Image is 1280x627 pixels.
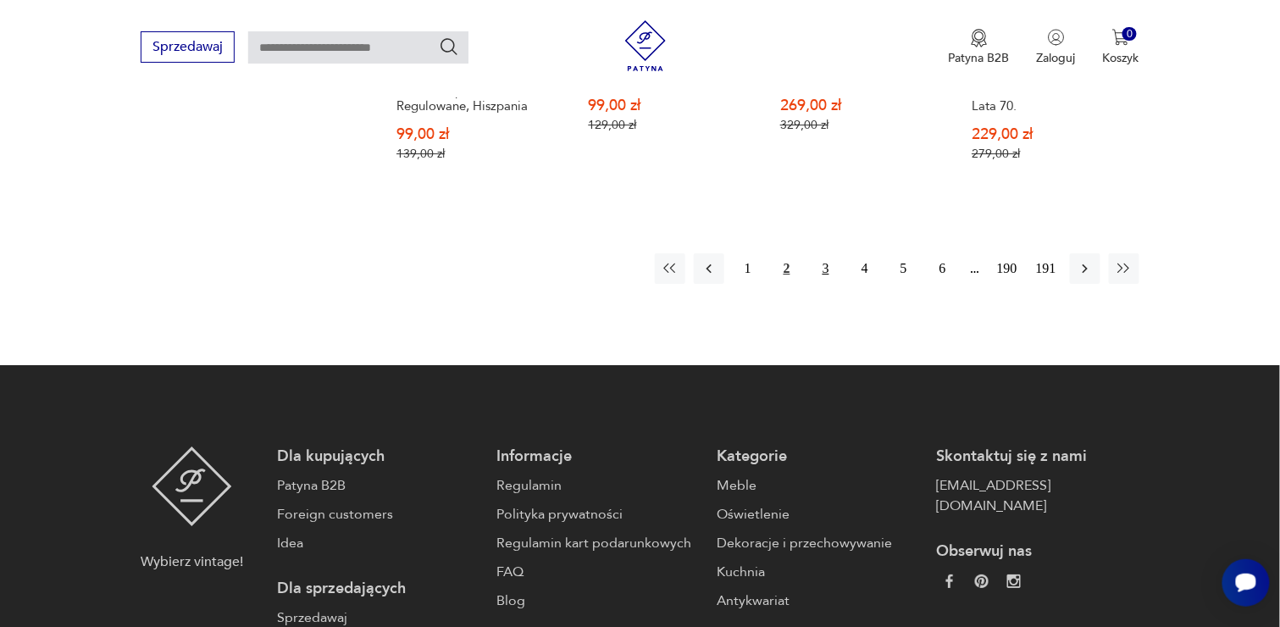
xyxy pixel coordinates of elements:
[497,562,700,582] a: FAQ
[772,253,802,284] button: 2
[396,70,556,114] h3: Dwa wieszaki na ubrania, Żołnierz z psem, Regulowane, Hiszpania
[152,447,232,526] img: Patyna - sklep z meblami i dekoracjami vintage
[589,118,748,132] p: 129,00 zł
[1222,559,1270,607] iframe: Smartsupp widget button
[497,447,700,467] p: Informacje
[936,475,1139,516] a: [EMAIL_ADDRESS][DOMAIN_NAME]
[1048,29,1065,46] img: Ikonka użytkownika
[811,253,841,284] button: 3
[1112,29,1129,46] img: Ikona koszyka
[928,253,958,284] button: 6
[780,118,939,132] p: 329,00 zł
[717,447,919,467] p: Kategorie
[717,504,919,524] a: Oświetlenie
[141,42,235,54] a: Sprzedawaj
[717,533,919,553] a: Dekoracje i przechowywanie
[733,253,763,284] button: 1
[141,31,235,63] button: Sprzedawaj
[277,579,479,599] p: Dla sprzedających
[992,253,1022,284] button: 190
[277,475,479,496] a: Patyna B2B
[1037,29,1076,66] button: Zaloguj
[396,127,556,141] p: 99,00 zł
[936,541,1139,562] p: Obserwuj nas
[949,29,1010,66] a: Ikona medaluPatyna B2B
[717,475,919,496] a: Meble
[889,253,919,284] button: 5
[277,447,479,467] p: Dla kupujących
[1037,50,1076,66] p: Zaloguj
[497,504,700,524] a: Polityka prywatności
[1031,253,1061,284] button: 191
[717,562,919,582] a: Kuchnia
[620,20,671,71] img: Patyna - sklep z meblami i dekoracjami vintage
[850,253,880,284] button: 4
[497,475,700,496] a: Regulamin
[141,552,243,572] p: Wybierz vintage!
[780,98,939,113] p: 269,00 zł
[975,574,989,588] img: 37d27d81a828e637adc9f9cb2e3d3a8a.webp
[972,70,1131,114] h3: Czarna ceramiczna głowa, [GEOGRAPHIC_DATA], Lata 70.
[1007,574,1021,588] img: c2fd9cf7f39615d9d6839a72ae8e59e5.webp
[717,591,919,611] a: Antykwariat
[497,533,700,553] a: Regulamin kart podarunkowych
[396,147,556,161] p: 139,00 zł
[971,29,988,47] img: Ikona medalu
[1122,27,1137,42] div: 0
[943,574,956,588] img: da9060093f698e4c3cedc1453eec5031.webp
[589,98,748,113] p: 99,00 zł
[972,147,1131,161] p: 279,00 zł
[277,504,479,524] a: Foreign customers
[949,50,1010,66] p: Patyna B2B
[497,591,700,611] a: Blog
[439,36,459,57] button: Szukaj
[1103,50,1139,66] p: Koszyk
[277,533,479,553] a: Idea
[1103,29,1139,66] button: 0Koszyk
[972,127,1131,141] p: 229,00 zł
[949,29,1010,66] button: Patyna B2B
[936,447,1139,467] p: Skontaktuj się z nami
